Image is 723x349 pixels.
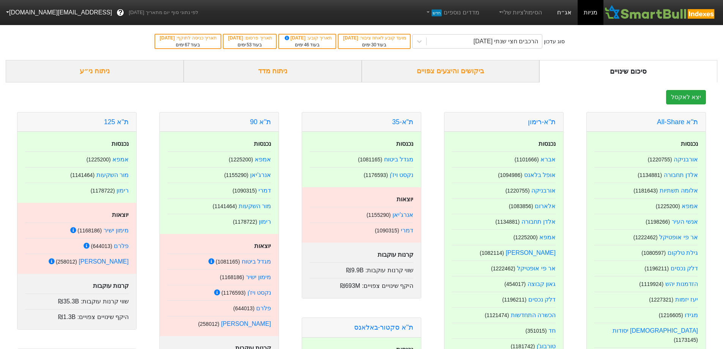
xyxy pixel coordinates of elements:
[539,141,556,147] strong: נכנסות
[96,172,129,178] a: מור השקעות
[511,312,556,318] a: הכשרה התחדשות
[233,188,257,194] small: ( 1090315 )
[480,250,504,256] small: ( 1082114 )
[159,41,217,48] div: בעוד ימים
[112,141,129,147] strong: נכנסות
[384,156,413,163] a: מגדל ביטוח
[638,172,662,178] small: ( 1134881 )
[656,203,680,209] small: ( 1225200 )
[25,294,129,306] div: שווי קרנות עוקבות :
[354,324,413,331] a: ת''א סקטור-באלאנס
[340,283,360,289] span: ₪693M
[540,156,556,163] a: אברא
[539,234,556,240] a: אמפא
[283,35,332,41] div: תאריך קובע :
[524,172,556,178] a: אופל בלאנס
[25,309,129,322] div: היקף שינויים צפויים :
[666,90,706,104] button: יצא לאקסל
[548,327,556,334] a: חד
[258,187,271,194] a: דמרי
[284,35,307,41] span: [DATE]
[648,156,672,163] small: ( 1220755 )
[485,312,509,318] small: ( 1121474 )
[531,187,556,194] a: אורבניקה
[682,203,698,209] a: אמפא
[229,156,253,163] small: ( 1225200 )
[521,218,556,225] a: אלדן תחבורה
[247,289,271,296] a: נקסט ויז'ן
[525,328,547,334] small: ( 351015 )
[343,35,359,41] span: [DATE]
[671,265,698,272] a: דלק נכסים
[514,234,538,240] small: ( 1225200 )
[432,9,442,16] span: חדש
[233,219,257,225] small: ( 1178722 )
[659,234,698,240] a: אר פי אופטיקל
[254,243,271,249] strong: יוצאות
[401,227,413,234] a: דמרי
[528,118,556,126] a: ת''א-רימון
[160,35,176,41] span: [DATE]
[198,321,219,327] small: ( 258012 )
[56,259,77,265] small: ( 258012 )
[91,188,115,194] small: ( 1178722 )
[544,38,565,46] div: סוג עדכון
[118,8,123,18] span: ?
[498,172,522,178] small: ( 1094986 )
[159,35,217,41] div: תאריך כניסה לתוקף :
[367,212,391,218] small: ( 1155290 )
[216,259,240,265] small: ( 1081165 )
[87,156,111,163] small: ( 1225200 )
[342,41,406,48] div: בעוד ימים
[6,60,184,82] div: ניתוח ני״ע
[184,60,362,82] div: ניתוח מדד
[390,172,414,178] a: נקסט ויז'ן
[221,321,271,327] a: [PERSON_NAME]
[639,281,663,287] small: ( 1119924 )
[396,141,413,147] strong: נכנסות
[342,35,406,41] div: מועד קובע לאחוז ציבור :
[649,297,673,303] small: ( 1227321 )
[515,156,539,163] small: ( 1101666 )
[681,141,698,147] strong: נכנסות
[491,265,515,272] small: ( 1222462 )
[674,156,698,163] a: אורבניקה
[114,243,129,249] a: פלרם
[185,42,190,47] span: 67
[392,212,413,218] a: אנרג'יאן
[392,118,413,126] a: ת"א-35
[506,250,556,256] a: [PERSON_NAME]
[535,203,556,209] a: אלארום
[659,312,683,318] small: ( 1216605 )
[375,227,399,234] small: ( 1090315 )
[77,227,102,234] small: ( 1168186 )
[633,188,658,194] small: ( 1181643 )
[509,203,533,209] small: ( 1083856 )
[641,250,666,256] small: ( 1080597 )
[104,118,129,126] a: ת''א 125
[227,41,272,48] div: בעוד ימים
[239,203,271,209] a: מור השקעות
[227,35,272,41] div: תאריך פרסום :
[246,274,271,280] a: מימון ישיר
[310,278,413,291] div: היקף שינויים צפויים :
[397,196,413,202] strong: יוצאות
[129,9,198,16] span: לפי נתוני סוף יום מתאריך [DATE]
[371,42,376,47] span: 30
[506,188,530,194] small: ( 1220755 )
[283,41,332,48] div: בעוד ימים
[685,312,698,318] a: מגידו
[91,243,112,249] small: ( 644013 )
[358,156,382,163] small: ( 1081165 )
[254,141,271,147] strong: נכנסות
[259,218,271,225] a: רימון
[674,337,698,343] small: ( 1173145 )
[660,187,698,194] a: אלומה תשתיות
[646,219,670,225] small: ( 1198266 )
[117,187,129,194] a: רימון
[644,265,669,272] small: ( 1196211 )
[664,172,698,178] a: אלדן תחבורה
[310,262,413,275] div: שווי קרנות עוקבות :
[528,296,556,303] a: דלק נכסים
[255,156,271,163] a: אמפא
